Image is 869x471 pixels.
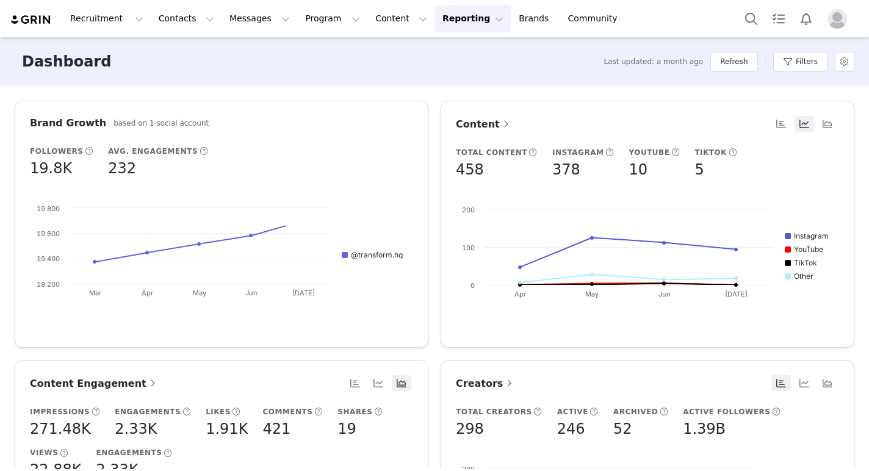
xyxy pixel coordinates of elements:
[794,231,829,240] text: Instagram
[37,229,60,238] text: 19 600
[37,204,60,213] text: 19 800
[694,159,704,181] h5: 5
[206,406,231,417] h5: Likes
[298,5,367,32] button: Program
[456,159,484,181] h5: 458
[30,376,159,391] a: Content Engagement
[30,146,83,157] h5: Followers
[604,56,703,67] span: Last updated: a month ago
[63,5,151,32] button: Recruitment
[456,117,512,132] a: Content
[725,290,748,298] text: [DATE]
[694,147,727,158] h5: TikTok
[30,157,72,179] h5: 19.8K
[738,5,765,32] button: Search
[30,116,106,131] h3: Brand Growth
[462,206,475,214] text: 200
[337,418,356,440] h5: 19
[710,52,757,71] button: Refresh
[114,118,209,129] h5: based on 1 social account
[22,51,111,73] h3: Dashboard
[683,406,770,417] h5: Active Followers
[115,418,157,440] h5: 2.33K
[511,5,560,32] a: Brands
[37,280,60,289] text: 19 200
[115,406,181,417] h5: Engagements
[10,14,52,26] img: grin logo
[30,378,159,389] span: Content Engagement
[96,447,162,458] h5: Engagements
[552,147,604,158] h5: Instagram
[222,5,297,32] button: Messages
[456,406,532,417] h5: Total Creators
[108,157,136,179] h5: 232
[471,281,475,290] text: 0
[820,9,859,29] button: Profile
[514,290,526,298] text: Apr
[89,289,101,297] text: Mar
[794,245,823,254] text: YouTube
[262,418,290,440] h5: 421
[193,289,206,297] text: May
[462,243,475,252] text: 100
[337,406,372,417] h5: Shares
[765,5,792,32] a: Tasks
[245,289,258,297] text: Jun
[629,159,647,181] h5: 10
[456,376,515,391] a: Creators
[557,418,585,440] h5: 246
[151,5,222,32] button: Contacts
[658,290,671,298] text: Jun
[368,5,434,32] button: Content
[793,5,820,32] button: Notifications
[613,418,632,440] h5: 52
[552,159,580,181] h5: 378
[37,254,60,263] text: 19 400
[456,118,512,130] span: Content
[30,447,58,458] h5: Views
[292,289,315,297] text: [DATE]
[435,5,511,32] button: Reporting
[794,271,813,281] text: Other
[683,418,726,440] h5: 1.39B
[773,52,828,71] button: Filters
[561,5,630,32] a: Community
[557,406,588,417] h5: Active
[828,9,847,29] img: placeholder-profile.jpg
[206,418,248,440] h5: 1.91K
[456,147,527,158] h5: Total Content
[30,406,90,417] h5: Impressions
[456,378,515,389] span: Creators
[585,290,599,298] text: May
[108,146,198,157] h5: Avg. Engagements
[262,406,312,417] h5: Comments
[30,418,91,440] h5: 271.48K
[456,418,484,440] h5: 298
[629,147,669,158] h5: YouTube
[794,258,817,267] text: TikTok
[351,250,403,259] text: @transform.hq
[613,406,658,417] h5: Archived
[142,289,153,297] text: Apr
